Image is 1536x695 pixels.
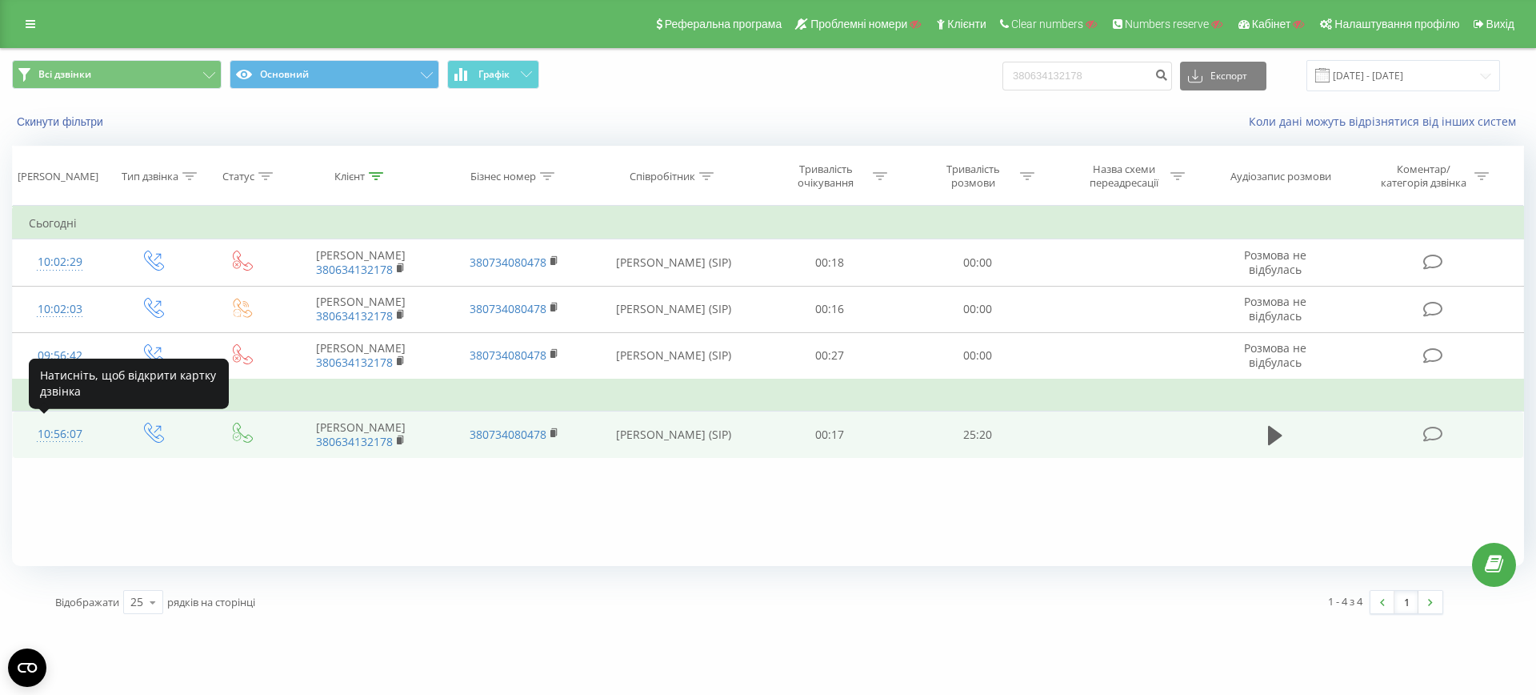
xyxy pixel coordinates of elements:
button: Всі дзвінки [12,60,222,89]
td: 00:27 [756,332,903,380]
span: Кабінет [1252,18,1291,30]
a: 380634132178 [316,355,393,370]
div: 09:56:42 [29,340,91,372]
td: [PERSON_NAME] [284,332,438,380]
span: Numbers reserve [1125,18,1209,30]
span: Налаштування профілю [1334,18,1459,30]
a: 380734080478 [470,301,546,316]
td: [PERSON_NAME] [284,412,438,458]
a: 380734080478 [470,347,546,363]
div: Аудіозапис розмови [1230,170,1331,183]
span: Clear numbers [1011,18,1083,30]
td: 00:18 [756,239,903,286]
div: Тривалість розмови [930,163,1016,190]
td: 00:16 [756,286,903,332]
span: Відображати [55,595,119,609]
td: [PERSON_NAME] (SIP) [590,286,756,332]
span: Графік [478,69,510,80]
div: Натисніть, щоб відкрити картку дзвінка [29,358,229,408]
td: [PERSON_NAME] (SIP) [590,239,756,286]
span: Клієнти [947,18,986,30]
span: Розмова не відбулась [1244,340,1306,370]
div: 25 [130,594,143,610]
div: Статус [222,170,254,183]
div: [PERSON_NAME] [18,170,98,183]
td: 00:00 [903,332,1050,380]
div: Назва схеми переадресації [1081,163,1166,190]
td: Понеділок, 15 Вересня 2025 [13,380,1524,412]
button: Скинути фільтри [12,114,111,129]
td: Сьогодні [13,207,1524,239]
a: 380734080478 [470,255,546,270]
td: 00:17 [756,412,903,458]
div: Тривалість очікування [783,163,869,190]
button: Експорт [1180,62,1266,90]
div: Співробітник [630,170,695,183]
div: Клієнт [334,170,365,183]
td: [PERSON_NAME] (SIP) [590,332,756,380]
a: Коли дані можуть відрізнятися вiд інших систем [1249,114,1524,129]
button: Open CMP widget [8,649,46,687]
span: Розмова не відбулась [1244,247,1306,277]
a: 380734080478 [470,427,546,442]
span: Реферальна програма [665,18,782,30]
div: Тип дзвінка [122,170,178,183]
a: 380634132178 [316,434,393,449]
span: Розмова не відбулась [1244,294,1306,323]
button: Графік [447,60,539,89]
td: [PERSON_NAME] [284,286,438,332]
div: 10:56:07 [29,419,91,450]
button: Основний [230,60,439,89]
input: Пошук за номером [1002,62,1172,90]
div: Коментар/категорія дзвінка [1377,163,1470,190]
a: 380634132178 [316,308,393,323]
div: Бізнес номер [470,170,536,183]
span: Всі дзвінки [38,68,91,81]
td: 00:00 [903,286,1050,332]
a: 1 [1394,591,1418,613]
div: 1 - 4 з 4 [1328,593,1362,609]
span: рядків на сторінці [167,595,255,609]
a: 380634132178 [316,262,393,277]
td: [PERSON_NAME] [284,239,438,286]
span: Вихід [1486,18,1514,30]
td: [PERSON_NAME] (SIP) [590,412,756,458]
td: 25:20 [903,412,1050,458]
span: Проблемні номери [810,18,907,30]
div: 10:02:29 [29,247,91,278]
div: 10:02:03 [29,294,91,325]
td: 00:00 [903,239,1050,286]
